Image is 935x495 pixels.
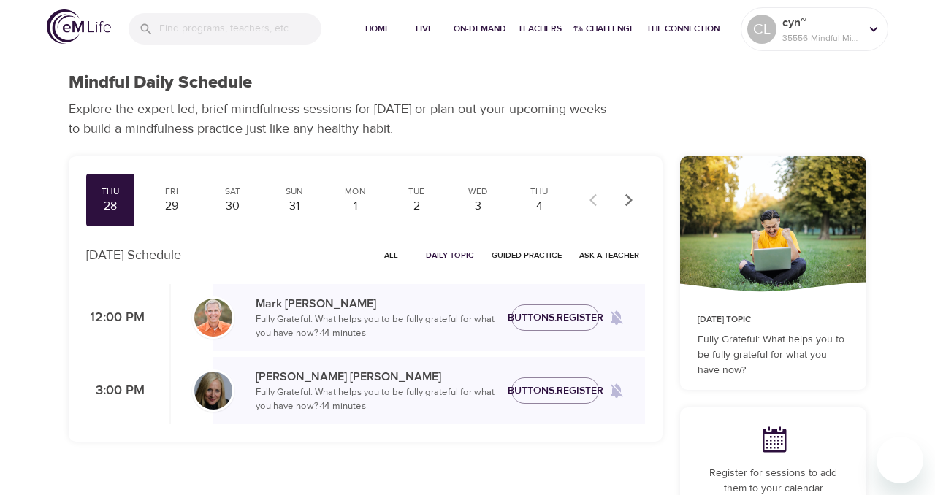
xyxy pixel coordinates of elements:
[508,309,603,327] span: buttons.register
[492,248,562,262] span: Guided Practice
[459,185,496,198] div: Wed
[407,21,442,37] span: Live
[215,198,251,215] div: 30
[698,332,849,378] p: Fully Grateful: What helps you to be fully grateful for what you have now?
[521,198,557,215] div: 4
[573,21,635,37] span: 1% Challenge
[256,295,500,312] p: Mark [PERSON_NAME]
[337,185,374,198] div: Mon
[454,21,506,37] span: On-Demand
[398,198,435,215] div: 2
[398,185,435,198] div: Tue
[367,244,414,266] button: All
[337,198,374,215] div: 1
[511,304,599,331] button: buttons.register
[521,185,557,198] div: Thu
[215,185,251,198] div: Sat
[486,244,568,266] button: Guided Practice
[92,198,129,215] div: 28
[256,368,500,385] p: [PERSON_NAME] [PERSON_NAME]
[86,308,145,328] p: 12:00 PM
[579,248,639,262] span: Ask a Teacher
[426,248,474,262] span: Daily Topic
[782,31,860,45] p: 35556 Mindful Minutes
[459,198,496,215] div: 3
[276,198,313,215] div: 31
[360,21,395,37] span: Home
[511,377,599,404] button: buttons.register
[194,299,232,337] img: Mark_Pirtle-min.jpg
[646,21,720,37] span: The Connection
[256,312,500,341] p: Fully Grateful: What helps you to be fully grateful for what you have now? · 14 minutes
[420,244,480,266] button: Daily Topic
[153,198,190,215] div: 29
[47,9,111,44] img: logo
[698,313,849,326] p: [DATE] Topic
[373,248,408,262] span: All
[877,437,923,483] iframe: Button to launch messaging window
[508,382,603,400] span: buttons.register
[276,185,313,198] div: Sun
[69,99,617,139] p: Explore the expert-led, brief mindfulness sessions for [DATE] or plan out your upcoming weeks to ...
[159,13,321,45] input: Find programs, teachers, etc...
[747,15,776,44] div: CL
[599,300,634,335] span: Remind me when a class goes live every Thursday at 12:00 PM
[69,72,252,93] h1: Mindful Daily Schedule
[86,381,145,401] p: 3:00 PM
[86,245,181,265] p: [DATE] Schedule
[92,185,129,198] div: Thu
[573,244,645,266] button: Ask a Teacher
[194,372,232,410] img: Diane_Renz-min.jpg
[599,373,634,408] span: Remind me when a class goes live every Thursday at 3:00 PM
[256,385,500,414] p: Fully Grateful: What helps you to be fully grateful for what you have now? · 14 minutes
[782,14,860,31] p: cyn~
[518,21,562,37] span: Teachers
[153,185,190,198] div: Fri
